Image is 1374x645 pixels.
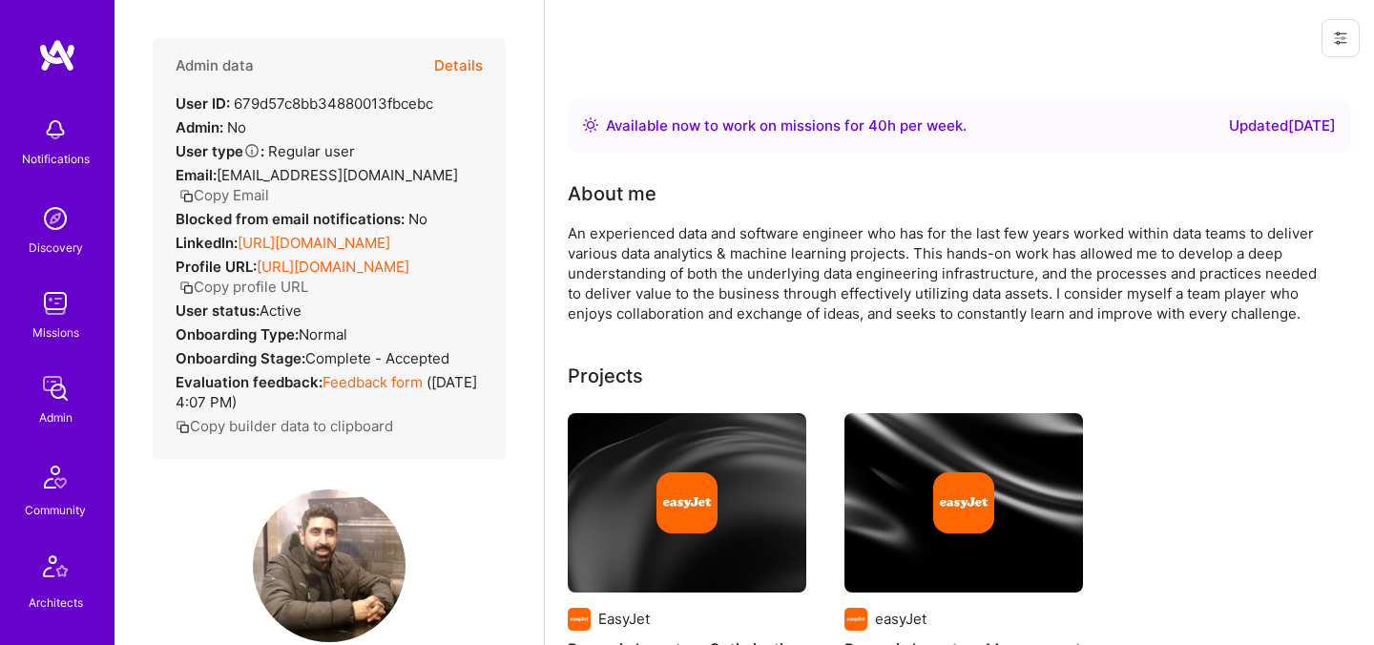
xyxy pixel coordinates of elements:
[260,302,302,320] span: Active
[434,38,483,94] button: Details
[656,472,718,533] img: Company logo
[176,118,223,136] strong: Admin:
[179,189,194,203] i: icon Copy
[243,142,260,159] i: Help
[176,142,264,160] strong: User type :
[598,609,650,629] div: EasyJet
[305,349,449,367] span: Complete - Accepted
[25,500,86,520] div: Community
[36,111,74,149] img: bell
[176,302,260,320] strong: User status:
[1229,114,1336,137] div: Updated [DATE]
[39,407,73,427] div: Admin
[583,117,598,133] img: Availability
[179,277,308,297] button: Copy profile URL
[176,94,433,114] div: 679d57c8bb34880013fbcebc
[36,284,74,322] img: teamwork
[29,238,83,258] div: Discovery
[176,372,483,412] div: ( [DATE] 4:07 PM )
[875,609,926,629] div: easyJet
[176,373,323,391] strong: Evaluation feedback:
[176,349,305,367] strong: Onboarding Stage:
[568,362,643,390] div: Projects
[176,234,238,252] strong: LinkedIn:
[176,420,190,434] i: icon Copy
[217,166,458,184] span: [EMAIL_ADDRESS][DOMAIN_NAME]
[257,258,409,276] a: [URL][DOMAIN_NAME]
[179,281,194,295] i: icon Copy
[299,325,347,343] span: normal
[176,209,427,229] div: No
[176,57,254,74] h4: Admin data
[933,472,994,533] img: Company logo
[32,322,79,343] div: Missions
[176,141,355,161] div: Regular user
[176,210,408,228] strong: Blocked from email notifications:
[844,413,1083,593] img: cover
[29,593,83,613] div: Architects
[176,258,257,276] strong: Profile URL:
[176,416,393,436] button: Copy builder data to clipboard
[568,413,806,593] img: cover
[238,234,390,252] a: [URL][DOMAIN_NAME]
[568,608,591,631] img: Company logo
[176,325,299,343] strong: Onboarding Type:
[568,223,1331,323] div: An experienced data and software engineer who has for the last few years worked within data teams...
[844,608,867,631] img: Company logo
[176,166,217,184] strong: Email:
[868,116,887,135] span: 40
[176,94,230,113] strong: User ID:
[36,199,74,238] img: discovery
[323,373,423,391] a: Feedback form
[32,547,78,593] img: Architects
[32,454,78,500] img: Community
[176,117,246,137] div: No
[606,114,967,137] div: Available now to work on missions for h per week .
[22,149,90,169] div: Notifications
[568,179,656,208] div: About me
[253,489,406,642] img: User Avatar
[36,369,74,407] img: admin teamwork
[179,185,269,205] button: Copy Email
[38,38,76,73] img: logo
